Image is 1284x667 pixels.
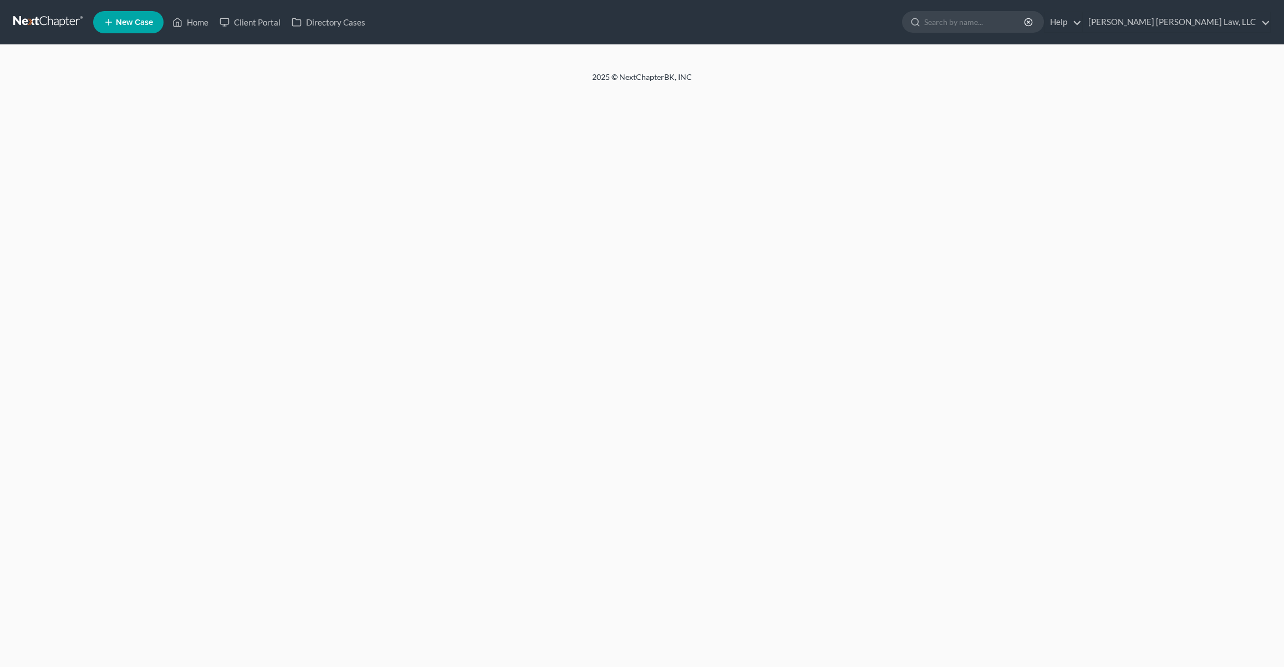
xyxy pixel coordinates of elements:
span: New Case [116,18,153,27]
a: Home [167,12,214,32]
div: 2025 © NextChapterBK, INC [326,72,958,92]
a: Client Portal [214,12,286,32]
input: Search by name... [924,12,1026,32]
a: Directory Cases [286,12,371,32]
a: [PERSON_NAME] [PERSON_NAME] Law, LLC [1083,12,1270,32]
a: Help [1044,12,1082,32]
